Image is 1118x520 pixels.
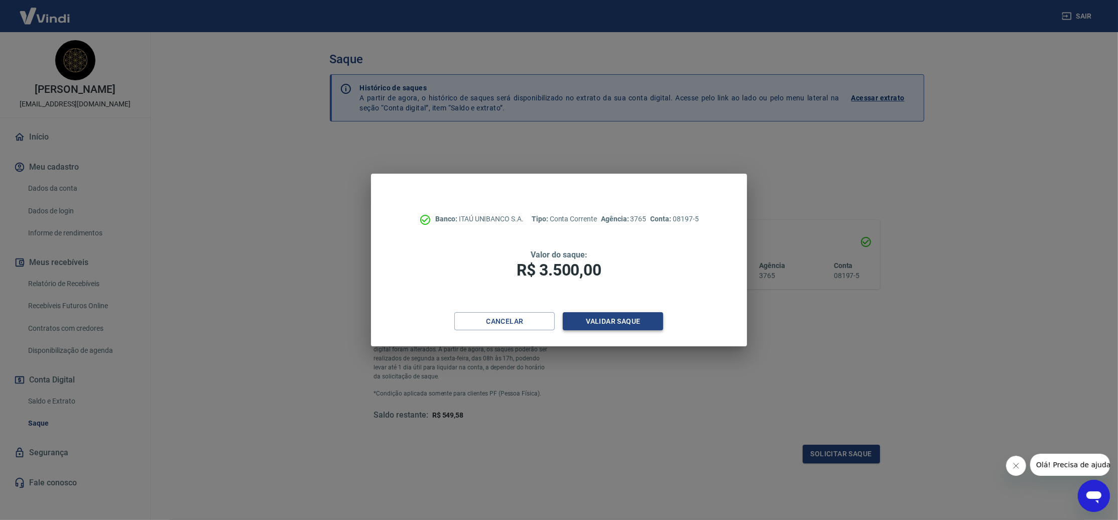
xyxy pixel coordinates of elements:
span: Conta: [650,215,673,223]
iframe: Fechar mensagem [1006,456,1026,476]
button: Validar saque [563,312,663,331]
span: Olá! Precisa de ajuda? [6,7,84,15]
span: Banco: [435,215,459,223]
p: 08197-5 [650,214,698,224]
iframe: Botão para abrir a janela de mensagens [1078,480,1110,512]
button: Cancelar [454,312,555,331]
p: Conta Corrente [532,214,597,224]
span: Valor do saque: [531,250,587,259]
span: R$ 3.500,00 [517,261,601,280]
iframe: Mensagem da empresa [1030,454,1110,476]
span: Agência: [601,215,631,223]
p: 3765 [601,214,646,224]
p: ITAÚ UNIBANCO S.A. [435,214,524,224]
span: Tipo: [532,215,550,223]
